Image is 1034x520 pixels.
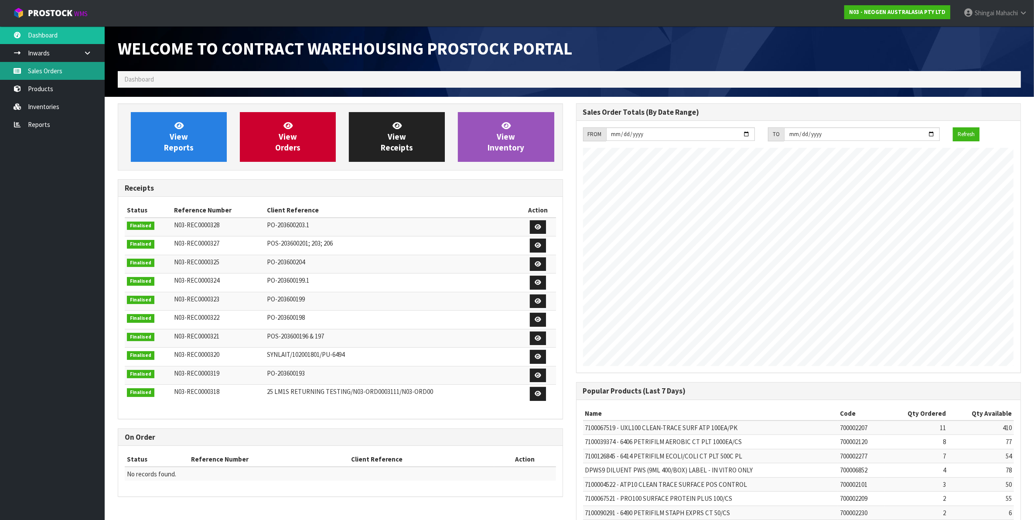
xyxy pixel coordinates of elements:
span: View Orders [275,120,300,153]
span: PO-203600204 [267,258,305,266]
th: Qty Available [948,407,1014,421]
td: DPWS9 DILUENT PWS (9ML 400/BOX) LABEL - IN VITRO ONLY [583,463,838,477]
a: ViewInventory [458,112,554,162]
a: ViewReceipts [349,112,445,162]
span: Mahachi [996,9,1018,17]
span: N03-REC0000325 [174,258,220,266]
span: POS-203600201; 203; 206 [267,239,333,247]
span: Finalised [127,259,154,267]
span: PO-203600193 [267,369,305,377]
span: N03-REC0000323 [174,295,220,303]
span: N03-REC0000320 [174,350,220,359]
td: 6 [948,506,1014,520]
span: Finalised [127,277,154,286]
span: Finalised [127,370,154,379]
td: 700002209 [838,492,885,506]
h3: Popular Products (Last 7 Days) [583,387,1014,395]
td: 2 [885,506,948,520]
span: N03-REC0000327 [174,239,220,247]
img: cube-alt.png [13,7,24,18]
th: Status [125,203,172,217]
th: Action [520,203,556,217]
td: 2 [885,492,948,506]
span: Finalised [127,314,154,323]
span: N03-REC0000328 [174,221,220,229]
strong: N03 - NEOGEN AUSTRALASIA PTY LTD [849,8,945,16]
td: 4 [885,463,948,477]
td: 700002101 [838,477,885,491]
td: 77 [948,435,1014,449]
th: Code [838,407,885,421]
div: TO [768,127,784,141]
a: ViewReports [131,112,227,162]
td: 410 [948,421,1014,435]
span: N03-REC0000319 [174,369,220,377]
td: 700002277 [838,449,885,463]
span: N03-REC0000318 [174,387,220,396]
span: PO-203600199 [267,295,305,303]
span: POS-203600196 & 197 [267,332,324,340]
span: Finalised [127,240,154,249]
span: View Reports [164,120,194,153]
td: 55 [948,492,1014,506]
th: Status [125,452,189,466]
td: 7100039374 - 6406 PETRIFILM AEROBIC CT PLT 1000EA/CS [583,435,838,449]
span: ProStock [28,7,72,19]
span: Shingai [975,9,994,17]
td: 3 [885,477,948,491]
td: 7100126845 - 6414 PETRIFILM ECOLI/COLI CT PLT 500C PL [583,449,838,463]
td: 700002230 [838,506,885,520]
div: FROM [583,127,606,141]
span: N03-REC0000324 [174,276,220,284]
span: Welcome to Contract Warehousing ProStock Portal [118,38,572,59]
th: Reference Number [172,203,265,217]
span: View Receipts [381,120,413,153]
span: N03-REC0000322 [174,313,220,322]
span: N03-REC0000321 [174,332,220,340]
span: PO-203600199.1 [267,276,309,284]
h3: Receipts [125,184,556,192]
td: 7100067521 - PRO100 SURFACE PROTEIN PLUS 100/CS [583,492,838,506]
span: Finalised [127,351,154,360]
th: Qty Ordered [885,407,948,421]
td: 700002120 [838,435,885,449]
th: Client Reference [349,452,494,466]
button: Refresh [953,127,979,141]
th: Client Reference [265,203,520,217]
th: Reference Number [189,452,348,466]
span: 25 LM1S RETURNING TESTING/N03-ORD0003111/N03-ORD00 [267,387,433,396]
th: Name [583,407,838,421]
td: 8 [885,435,948,449]
td: 11 [885,421,948,435]
span: Finalised [127,222,154,230]
h3: Sales Order Totals (By Date Range) [583,108,1014,116]
td: 78 [948,463,1014,477]
span: Dashboard [124,75,154,83]
span: PO-203600198 [267,313,305,322]
span: View Inventory [488,120,524,153]
span: PO-203600203.1 [267,221,309,229]
small: WMS [74,10,88,18]
td: 7 [885,449,948,463]
span: Finalised [127,333,154,342]
span: Finalised [127,296,154,304]
td: No records found. [125,467,556,481]
td: 700006852 [838,463,885,477]
td: 700002207 [838,421,885,435]
td: 7100004522 - ATP10 CLEAN TRACE SURFACE POS CONTROL [583,477,838,491]
h3: On Order [125,433,556,441]
td: 7100067519 - UXL100 CLEAN-TRACE SURF ATP 100EA/PK [583,421,838,435]
td: 7100090291 - 6490 PETRIFILM STAPH EXPRS CT 50/CS [583,506,838,520]
td: 54 [948,449,1014,463]
a: ViewOrders [240,112,336,162]
td: 50 [948,477,1014,491]
th: Action [494,452,556,466]
span: Finalised [127,388,154,397]
span: SYNLAIT/102001801/PU-6494 [267,350,345,359]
